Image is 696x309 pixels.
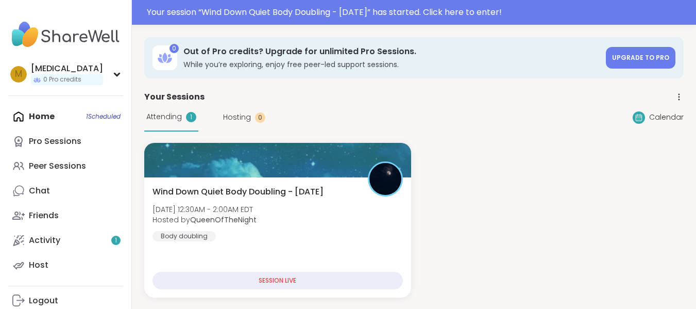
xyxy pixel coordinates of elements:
span: Your Sessions [144,91,205,103]
div: 1 [186,112,196,122]
a: Host [8,253,123,278]
h3: Out of Pro credits? Upgrade for unlimited Pro Sessions. [183,46,600,57]
span: Wind Down Quiet Body Doubling - [DATE] [152,186,324,198]
div: Friends [29,210,59,221]
div: 0 [255,112,265,123]
div: Pro Sessions [29,136,81,147]
img: QueenOfTheNight [369,163,401,195]
div: Chat [29,185,50,197]
a: Peer Sessions [8,154,123,178]
a: Chat [8,178,123,203]
span: Calendar [649,112,684,123]
div: Host [29,259,48,271]
div: Logout [29,295,58,306]
span: 0 Pro credits [43,75,81,84]
a: Activity1 [8,228,123,253]
a: Upgrade to Pro [606,47,675,69]
span: [DATE] 12:30AM - 2:00AM EDT [152,204,257,215]
b: QueenOfTheNight [190,215,257,225]
a: Friends [8,203,123,228]
span: 1 [115,236,117,245]
span: Hosted by [152,215,257,225]
span: M [15,68,22,81]
div: 0 [169,44,179,53]
img: ShareWell Nav Logo [8,17,123,53]
div: Body doubling [152,231,216,241]
span: Attending [146,111,182,122]
span: Upgrade to Pro [612,53,669,62]
a: Pro Sessions [8,129,123,154]
span: Hosting [223,112,251,123]
div: Peer Sessions [29,160,86,172]
div: SESSION LIVE [152,272,403,289]
div: Activity [29,235,60,246]
div: Your session “ Wind Down Quiet Body Doubling - [DATE] ” has started. Click here to enter! [147,6,690,19]
h3: While you’re exploring, enjoy free peer-led support sessions. [183,59,600,70]
div: [MEDICAL_DATA] [31,63,103,74]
